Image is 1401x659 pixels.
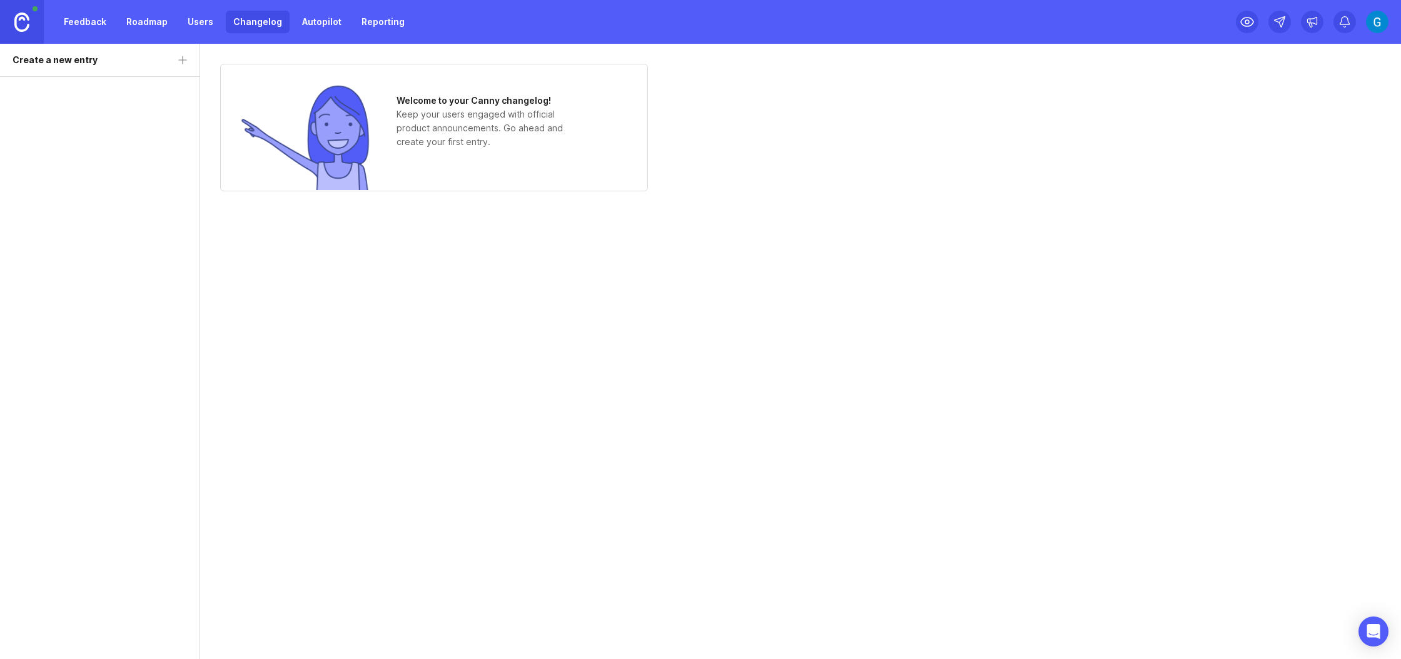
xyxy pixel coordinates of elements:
img: Georgina Hesp [1366,11,1388,33]
div: Open Intercom Messenger [1358,616,1388,646]
p: Keep your users engaged with official product announcements. Go ahead and create your first entry. [397,108,584,149]
img: Canny Home [14,13,29,32]
a: Feedback [56,11,114,33]
h1: Welcome to your Canny changelog! [397,94,584,108]
a: Roadmap [119,11,175,33]
a: Changelog [226,11,290,33]
a: Reporting [354,11,412,33]
a: Autopilot [295,11,349,33]
div: Create a new entry [13,53,98,67]
img: no entries [240,84,372,190]
a: Users [180,11,221,33]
